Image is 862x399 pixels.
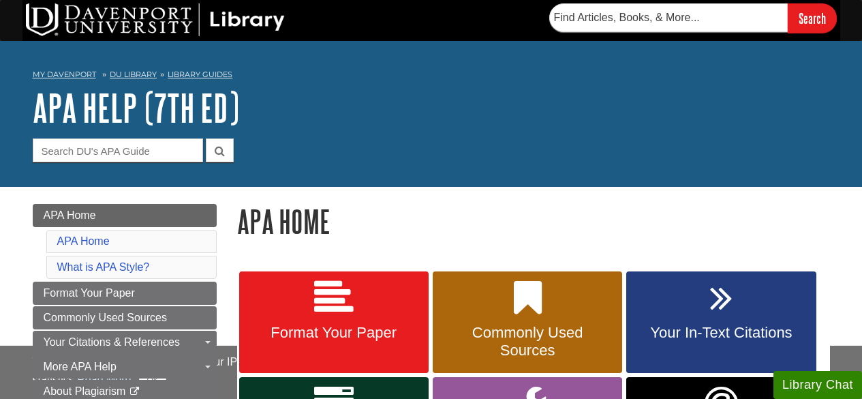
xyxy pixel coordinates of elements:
[788,3,837,33] input: Search
[57,235,110,247] a: APA Home
[33,87,239,129] a: APA Help (7th Ed)
[433,271,622,374] a: Commonly Used Sources
[26,3,285,36] img: DU Library
[110,70,157,79] a: DU Library
[44,209,96,221] span: APA Home
[44,312,167,323] span: Commonly Used Sources
[549,3,788,32] input: Find Articles, Books, & More...
[33,282,217,305] a: Format Your Paper
[33,331,217,354] a: Your Citations & References
[33,69,96,80] a: My Davenport
[443,324,612,359] span: Commonly Used Sources
[249,324,418,342] span: Format Your Paper
[549,3,837,33] form: Searches DU Library's articles, books, and more
[33,138,203,162] input: Search DU's APA Guide
[33,306,217,329] a: Commonly Used Sources
[168,70,232,79] a: Library Guides
[44,385,126,397] span: About Plagiarism
[773,371,862,399] button: Library Chat
[33,204,217,227] a: APA Home
[636,324,805,342] span: Your In-Text Citations
[44,361,117,372] span: More APA Help
[33,355,217,379] a: More APA Help
[239,271,429,374] a: Format Your Paper
[33,65,830,87] nav: breadcrumb
[237,204,830,239] h1: APA Home
[129,387,140,396] i: This link opens in a new window
[44,287,135,299] span: Format Your Paper
[57,261,150,273] a: What is APA Style?
[44,336,180,348] span: Your Citations & References
[626,271,816,374] a: Your In-Text Citations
